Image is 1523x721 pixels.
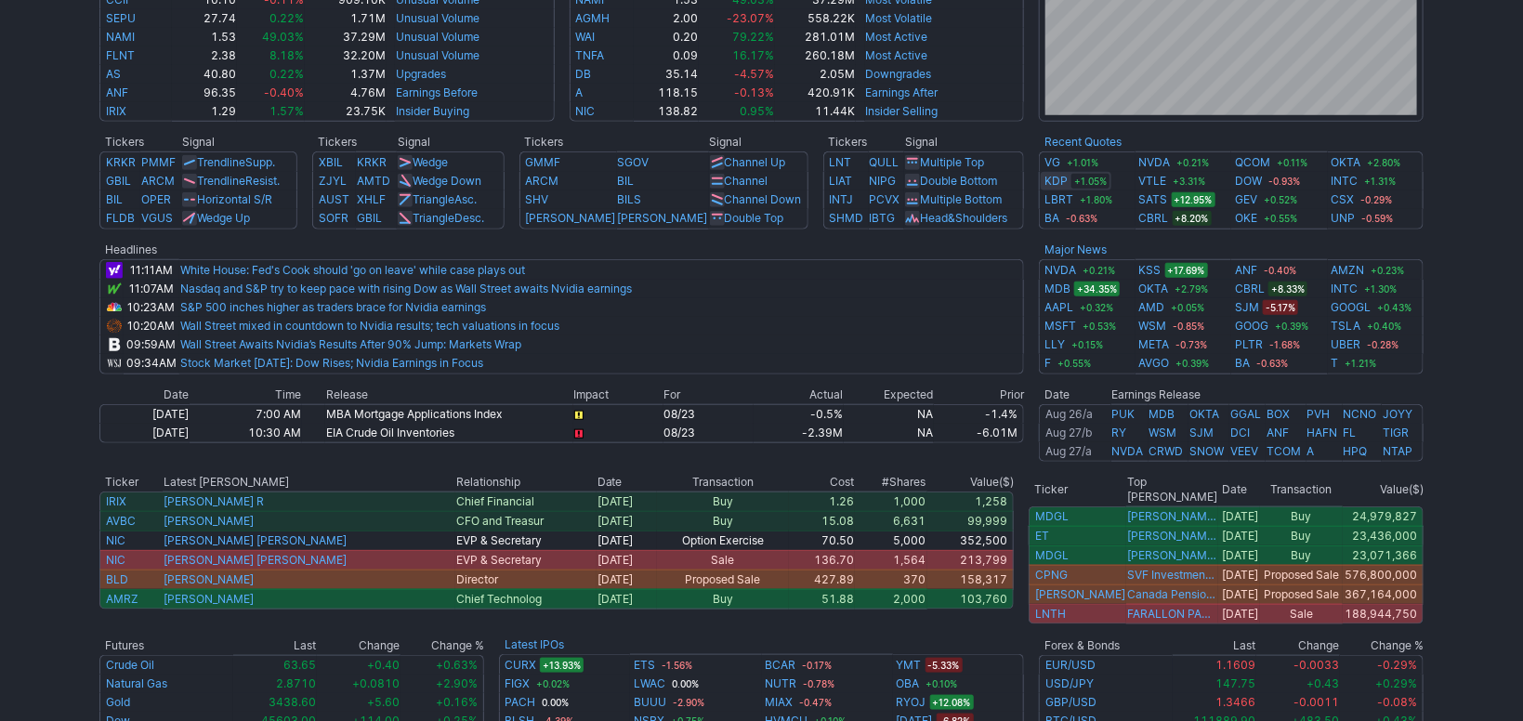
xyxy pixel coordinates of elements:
[1127,607,1217,622] a: FARALLON PARTNERS L L C/CA
[1359,211,1397,226] span: -0.59%
[1139,298,1165,317] a: AMD
[180,337,521,351] a: Wall Street Awaits Nvidia’s Results After 90% Jump: Markets Wrap
[920,192,1002,206] a: Multiple Bottom
[725,155,786,169] a: Channel Up
[1139,153,1171,172] a: NVDA
[1332,153,1361,172] a: OKTA
[106,11,136,25] a: SEPU
[1071,174,1109,189] span: +1.05%
[1112,407,1136,421] a: PUK
[106,48,135,62] a: FLNT
[1254,356,1291,371] span: -0.63%
[106,533,125,547] a: NIC
[172,102,237,122] td: 1.29
[775,84,856,102] td: 420.91K
[775,9,856,28] td: 558.22K
[870,192,900,206] a: PCVX
[1375,300,1415,315] span: +0.43%
[1272,319,1311,334] span: +0.39%
[920,155,984,169] a: Multiple Top
[866,11,933,25] a: Most Volatile
[734,85,774,99] span: -0.13%
[1267,426,1289,439] a: ANF
[576,30,596,44] a: WAI
[1362,174,1399,189] span: +1.31%
[197,155,245,169] span: Trendline
[725,192,802,206] a: Channel Down
[1235,172,1262,190] a: DOW
[164,533,347,547] a: [PERSON_NAME] [PERSON_NAME]
[124,317,179,335] td: 10:20AM
[1344,407,1377,421] a: NCNO
[106,104,126,118] a: IRIX
[1165,263,1208,278] span: +17.69%
[576,48,605,62] a: TNFA
[634,46,699,65] td: 0.09
[106,658,154,672] a: Crude Oil
[1112,444,1144,458] a: NVDA
[180,263,525,277] a: White House: Fed's Cook should 'go on leave' while case plays out
[1383,444,1412,458] a: NTAP
[172,65,237,84] td: 40.80
[1383,407,1412,421] a: JOYY
[396,11,479,25] a: Unusual Volume
[1230,426,1250,439] a: DCI
[634,693,666,712] a: BUUU
[775,28,856,46] td: 281.01M
[1332,317,1361,335] a: TSLA
[106,155,136,169] a: KRKR
[1139,209,1169,228] a: CBRL
[1127,548,1217,563] a: [PERSON_NAME] BROS. ADVISORS LP
[505,637,564,651] a: Latest IPOs
[164,494,264,508] a: [PERSON_NAME] R
[1077,192,1115,207] span: +1.80%
[1035,509,1069,523] a: MDGL
[634,102,699,122] td: 138.82
[1307,444,1315,458] a: A
[124,354,179,374] td: 09:34AM
[1332,335,1361,354] a: UBER
[725,211,784,225] a: Double Top
[1035,529,1049,543] a: ET
[1055,356,1094,371] span: +0.55%
[1077,300,1116,315] span: +0.32%
[1127,509,1217,524] a: [PERSON_NAME] BROS. ADVISORS LP
[904,133,1024,151] th: Signal
[526,174,559,188] a: ARCM
[634,9,699,28] td: 2.00
[634,656,655,675] a: ETS
[124,335,179,354] td: 09:59AM
[1044,261,1076,280] a: NVDA
[634,84,699,102] td: 118.15
[1359,192,1396,207] span: -0.29%
[1263,300,1298,315] span: -5.17%
[1365,337,1402,352] span: -0.28%
[141,174,175,188] a: ARCM
[1235,190,1257,209] a: GEV
[1332,354,1339,373] a: T
[1189,407,1219,421] a: OKTA
[1343,356,1380,371] span: +1.21%
[897,693,926,712] a: RYOJ
[190,386,302,404] th: Time
[1045,676,1094,690] a: USD/JPY
[180,282,632,295] a: Nasdaq and S&P try to keep pace with rising Dow as Wall Street awaits Nvidia earnings
[357,211,382,225] a: GBIL
[106,514,136,528] a: AVBC
[1044,209,1059,228] a: BA
[830,174,853,188] a: LIAT
[1139,317,1167,335] a: WSM
[305,9,386,28] td: 1.71M
[1174,337,1211,352] span: -0.73%
[1362,282,1400,296] span: +1.30%
[1045,695,1096,709] a: GBP/USD
[1332,261,1365,280] a: AMZN
[106,67,121,81] a: AS
[319,211,348,225] a: SOFR
[413,211,484,225] a: TriangleDesc.
[397,133,505,151] th: Signal
[823,133,904,151] th: Tickers
[1172,192,1215,207] span: +12.95%
[197,192,272,206] a: Horizontal S/R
